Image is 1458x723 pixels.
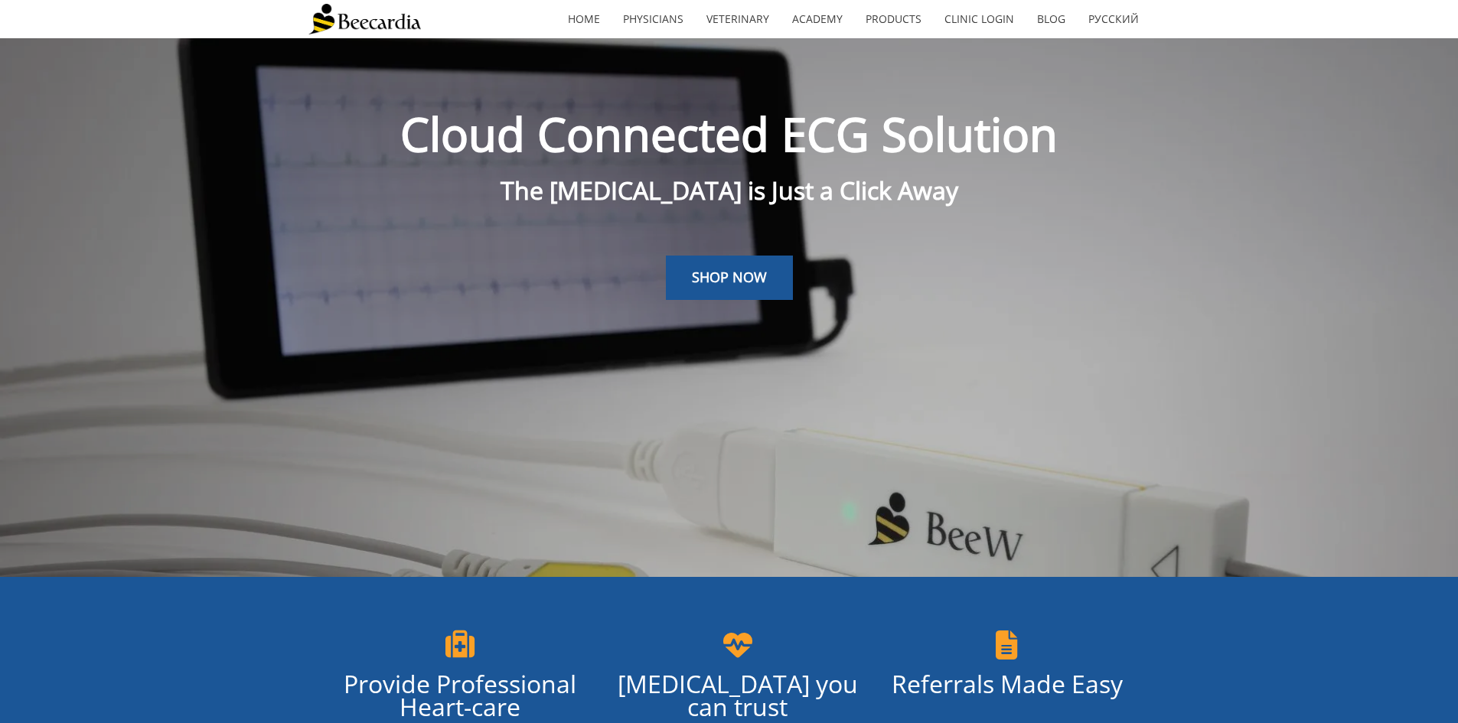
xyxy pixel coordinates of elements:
a: home [556,2,612,37]
a: SHOP NOW [666,256,793,300]
a: Physicians [612,2,695,37]
span: The [MEDICAL_DATA] is Just a Click Away [501,174,958,207]
a: Clinic Login [933,2,1026,37]
span: Cloud Connected ECG Solution [400,103,1058,165]
img: Beecardia [308,4,421,34]
a: Blog [1026,2,1077,37]
a: Русский [1077,2,1150,37]
a: Products [854,2,933,37]
span: [MEDICAL_DATA] you can trust [618,667,858,723]
a: Academy [781,2,854,37]
span: Provide Professional Heart-care [344,667,576,723]
a: Veterinary [695,2,781,37]
span: SHOP NOW [692,268,767,286]
span: Referrals Made Easy [892,667,1123,700]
